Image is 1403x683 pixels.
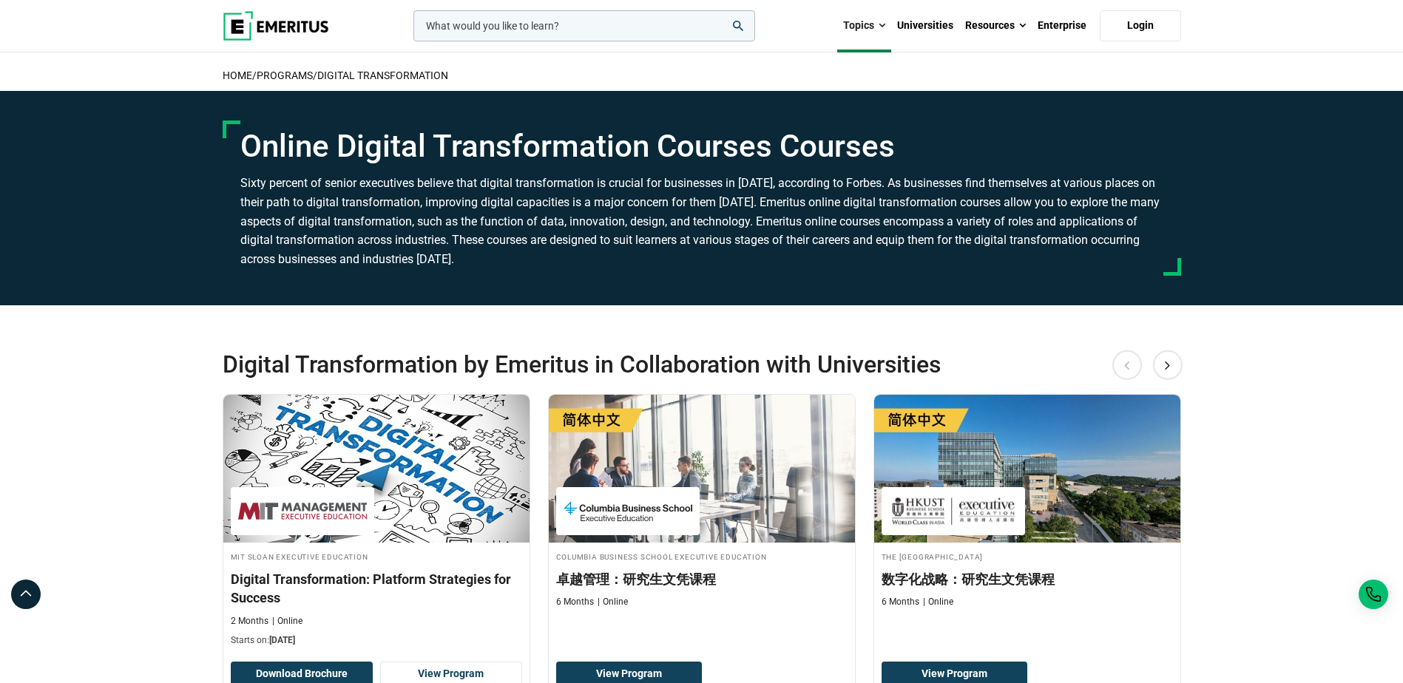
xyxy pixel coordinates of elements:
[889,495,1018,528] img: The Hong Kong University of Science and Technology
[549,395,855,616] a: Digital Transformation Course by Columbia Business School Executive Education - Columbia Business...
[1112,350,1142,380] button: Previous
[556,570,848,588] h3: 卓越管理：研究生文凭课程
[413,10,755,41] input: woocommerce-product-search-field-0
[1100,10,1181,41] a: Login
[240,174,1163,268] h3: Sixty percent of senior executives believe that digital transformation is crucial for businesses ...
[882,570,1173,588] h3: 数字化战略：研究生文凭课程
[556,596,594,608] p: 6 Months
[317,69,448,81] a: Digital Transformation
[269,635,295,645] span: [DATE]
[223,60,1181,91] h2: / /
[223,350,1085,379] h2: Digital Transformation by Emeritus in Collaboration with Universities
[231,634,522,647] p: Starts on:
[556,550,848,563] h4: Columbia Business School Executive Education
[882,550,1173,563] h4: The [GEOGRAPHIC_DATA]
[223,395,530,654] a: Strategy and Innovation Course by MIT Sloan Executive Education - August 21, 2025 MIT Sloan Execu...
[240,128,1163,165] h1: Online Digital Transformation Courses Courses
[257,69,313,81] a: Programs
[272,615,302,628] p: Online
[1153,350,1183,380] button: Next
[564,495,692,528] img: Columbia Business School Executive Education
[874,395,1180,616] a: Digital Transformation Course by The Hong Kong University of Science and Technology - The Hong Ko...
[231,615,268,628] p: 2 Months
[923,596,953,608] p: Online
[223,69,252,81] a: home
[549,395,855,543] img: 卓越管理：研究生文凭课程 | Online Digital Transformation Course
[223,395,530,543] img: Digital Transformation: Platform Strategies for Success | Online Strategy and Innovation Course
[231,570,522,607] h3: Digital Transformation: Platform Strategies for Success
[238,495,367,528] img: MIT Sloan Executive Education
[231,550,522,563] h4: MIT Sloan Executive Education
[882,596,919,608] p: 6 Months
[874,395,1180,543] img: 数字化战略：研究生文凭课程 | Online Digital Transformation Course
[598,596,628,608] p: Online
